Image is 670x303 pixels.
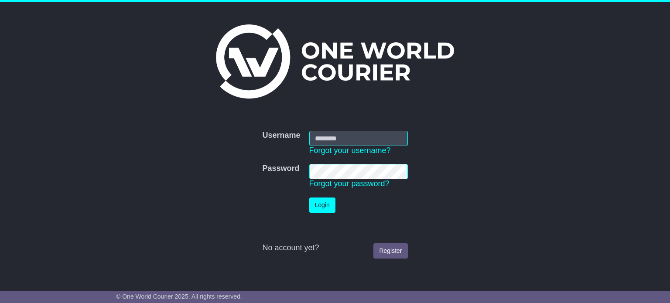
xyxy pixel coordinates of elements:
[262,164,299,174] label: Password
[216,24,454,99] img: One World
[373,243,407,259] a: Register
[309,146,391,155] a: Forgot your username?
[262,243,407,253] div: No account yet?
[309,197,335,213] button: Login
[262,131,300,140] label: Username
[116,293,242,300] span: © One World Courier 2025. All rights reserved.
[309,179,390,188] a: Forgot your password?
